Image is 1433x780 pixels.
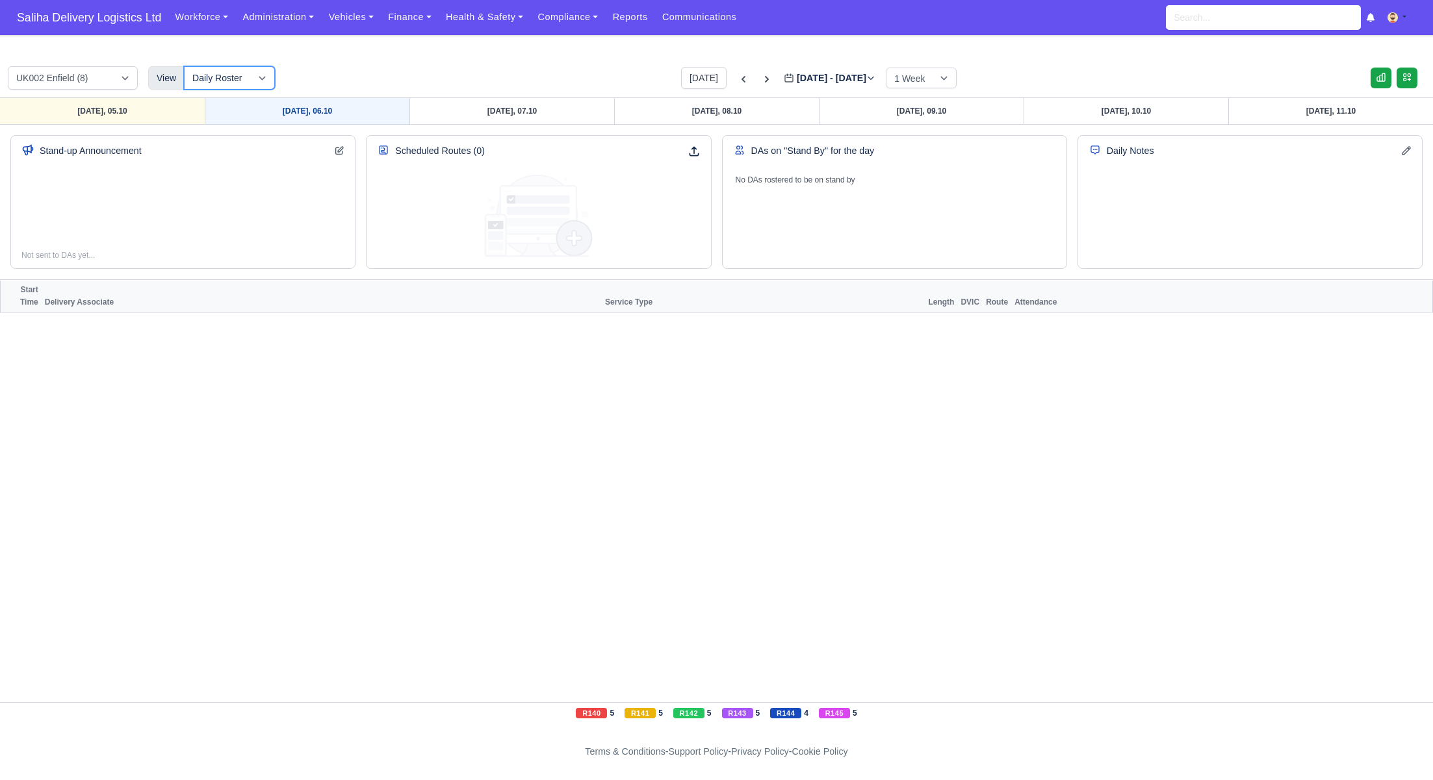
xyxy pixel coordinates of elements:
[792,746,847,757] a: Cookie Policy
[614,98,819,124] a: [DATE], 08.10
[673,708,704,718] span: R142
[770,708,801,718] span: R144
[655,5,744,30] a: Communications
[681,67,727,89] button: [DATE]
[658,708,663,718] strong: 5
[1166,5,1361,30] input: Search...
[148,66,185,90] div: View
[751,144,875,158] div: DAs on "Stand By" for the day
[346,744,1087,759] div: - - -
[439,5,531,30] a: Health & Safety
[17,281,42,312] th: Start Time
[11,250,355,260] div: Not sent to DAs yet...
[733,171,1056,189] td: No DAs rostered to be on stand by
[1024,98,1228,124] a: [DATE], 10.10
[957,281,983,312] th: DVIC
[576,708,607,718] span: R140
[602,281,925,312] th: Service Type
[205,98,409,124] a: [DATE], 06.10
[1011,281,1378,312] th: Attendance
[722,708,753,718] span: R143
[625,708,656,718] span: R141
[925,281,957,312] th: Length
[10,5,168,31] a: Saliha Delivery Logistics Ltd
[1107,144,1154,158] div: Daily Notes
[707,708,712,718] strong: 5
[168,5,235,30] a: Workforce
[819,708,850,718] span: R145
[409,98,614,124] a: [DATE], 07.10
[605,5,654,30] a: Reports
[819,98,1024,124] a: [DATE], 09.10
[784,71,875,86] label: [DATE] - [DATE]
[235,5,321,30] a: Administration
[321,5,381,30] a: Vehicles
[804,708,808,718] strong: 4
[530,5,605,30] a: Compliance
[853,708,857,718] strong: 5
[381,5,439,30] a: Finance
[731,746,789,757] a: Privacy Policy
[1368,718,1433,780] iframe: Chat Widget
[610,708,614,718] strong: 5
[983,281,1011,312] th: Route
[395,144,485,158] div: Scheduled Routes (0)
[1228,98,1433,124] a: [DATE], 11.10
[585,746,665,757] a: Terms & Conditions
[669,746,729,757] a: Support Policy
[40,144,142,158] div: Stand-up Announcement
[42,281,602,312] th: Delivery Associate
[756,708,760,718] strong: 5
